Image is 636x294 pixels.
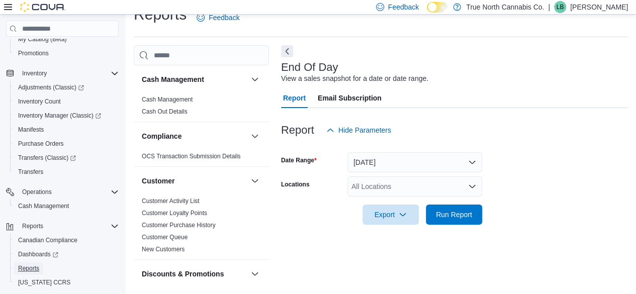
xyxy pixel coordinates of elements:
span: Canadian Compliance [14,234,119,246]
span: Inventory Manager (Classic) [14,110,119,122]
a: Canadian Compliance [14,234,81,246]
span: Reports [18,264,39,272]
div: Lori Burns [554,1,566,13]
button: Inventory [2,66,123,80]
span: Run Report [436,210,472,220]
span: Inventory [18,67,119,79]
a: Inventory Manager (Classic) [10,109,123,123]
span: Dashboards [14,248,119,260]
img: Cova [20,2,65,12]
button: Canadian Compliance [10,233,123,247]
button: My Catalog (Beta) [10,32,123,46]
a: OCS Transaction Submission Details [142,153,241,160]
button: Customer [142,176,247,186]
button: Compliance [249,130,261,142]
span: Adjustments (Classic) [18,83,84,91]
button: Cash Management [142,74,247,84]
h3: End Of Day [281,61,338,73]
a: Cash Management [14,200,73,212]
h3: Cash Management [142,74,204,84]
button: Cash Management [249,73,261,85]
span: Adjustments (Classic) [14,81,119,93]
h3: Report [281,124,314,136]
a: [US_STATE] CCRS [14,276,74,288]
a: Inventory Count [14,95,65,108]
span: Canadian Compliance [18,236,77,244]
div: View a sales snapshot for a date or date range. [281,73,428,84]
span: Operations [18,186,119,198]
span: Cash Out Details [142,108,188,116]
span: Email Subscription [318,88,382,108]
button: Customer [249,175,261,187]
label: Locations [281,180,310,188]
span: Reports [14,262,119,274]
a: Transfers (Classic) [10,151,123,165]
p: True North Cannabis Co. [466,1,544,13]
span: Manifests [18,126,44,134]
a: New Customers [142,246,185,253]
span: Inventory Manager (Classic) [18,112,101,120]
a: Transfers (Classic) [14,152,80,164]
a: Reports [14,262,43,274]
span: [US_STATE] CCRS [18,278,70,286]
span: Inventory Count [18,97,61,106]
button: Next [281,45,293,57]
a: My Catalog (Beta) [14,33,71,45]
span: New Customers [142,245,185,253]
span: Customer Activity List [142,197,200,205]
h3: Discounts & Promotions [142,269,224,279]
span: Transfers (Classic) [18,154,76,162]
p: | [548,1,550,13]
span: Report [283,88,306,108]
button: Export [362,205,419,225]
button: Purchase Orders [10,137,123,151]
a: Promotions [14,47,53,59]
span: Customer Queue [142,233,188,241]
a: Customer Purchase History [142,222,216,229]
span: Cash Management [142,95,193,104]
span: Export [369,205,413,225]
button: Reports [18,220,47,232]
span: Dashboards [18,250,58,258]
div: Cash Management [134,93,269,122]
a: Cash Out Details [142,108,188,115]
a: Customer Activity List [142,198,200,205]
button: Reports [2,219,123,233]
button: Run Report [426,205,482,225]
span: Inventory Count [14,95,119,108]
span: My Catalog (Beta) [18,35,67,43]
button: [US_STATE] CCRS [10,275,123,289]
button: Operations [2,185,123,199]
button: [DATE] [347,152,482,172]
span: Hide Parameters [338,125,391,135]
a: Adjustments (Classic) [14,81,88,93]
span: Cash Management [14,200,119,212]
span: Transfers (Classic) [14,152,119,164]
a: Cash Management [142,96,193,103]
h3: Compliance [142,131,181,141]
button: Discounts & Promotions [249,268,261,280]
input: Dark Mode [427,2,448,13]
span: OCS Transaction Submission Details [142,152,241,160]
button: Hide Parameters [322,120,395,140]
span: Manifests [14,124,119,136]
a: Customer Loyalty Points [142,210,207,217]
a: Adjustments (Classic) [10,80,123,94]
a: Transfers [14,166,47,178]
div: Compliance [134,150,269,166]
span: Cash Management [18,202,69,210]
span: Washington CCRS [14,276,119,288]
span: Reports [22,222,43,230]
a: Customer Queue [142,234,188,241]
span: Promotions [18,49,49,57]
a: Dashboards [10,247,123,261]
span: LB [557,1,564,13]
span: Customer Loyalty Points [142,209,207,217]
h1: Reports [134,5,187,25]
button: Inventory Count [10,94,123,109]
button: Reports [10,261,123,275]
label: Date Range [281,156,317,164]
span: Transfers [18,168,43,176]
a: Inventory Manager (Classic) [14,110,105,122]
